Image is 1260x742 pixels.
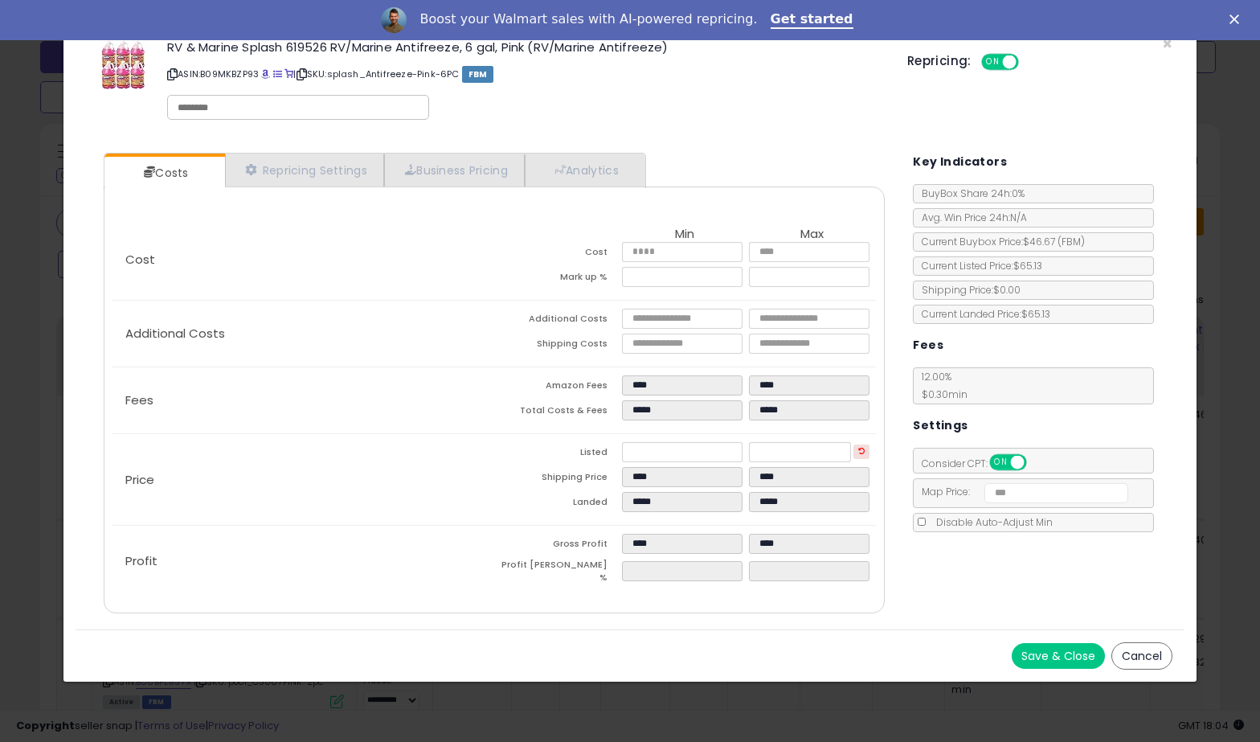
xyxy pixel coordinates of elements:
span: ( FBM ) [1057,235,1085,248]
span: × [1162,32,1172,55]
span: Shipping Price: $0.00 [914,283,1021,297]
span: ON [983,55,1003,69]
td: Shipping Costs [494,334,621,359]
a: Repricing Settings [225,154,384,187]
th: Max [749,228,876,242]
span: Consider CPT: [914,457,1048,470]
h5: Fees [913,335,943,355]
div: Boost your Walmart sales with AI-powered repricing. [419,11,757,27]
span: OFF [1016,55,1041,69]
span: BuyBox Share 24h: 0% [914,187,1025,200]
td: Gross Profit [494,534,621,559]
span: Map Price: [914,485,1128,498]
p: Cost [112,253,494,266]
span: Avg. Win Price 24h: N/A [914,211,1027,224]
span: $46.67 [1023,235,1085,248]
td: Cost [494,242,621,267]
td: Additional Costs [494,309,621,334]
h5: Repricing: [907,55,972,68]
td: Landed [494,492,621,517]
span: 12.00 % [914,370,967,401]
span: Current Buybox Price: [914,235,1085,248]
img: Profile image for Adrian [381,7,407,33]
a: BuyBox page [261,68,270,80]
h3: RV & Marine Splash 619526 RV/Marine Antifreeze, 6 gal, Pink (RV/Marine Antifreeze) [167,41,883,53]
a: Analytics [525,154,644,187]
h5: Key Indicators [913,152,1007,172]
a: Get started [771,11,853,29]
div: Close [1229,14,1246,24]
h5: Settings [913,416,967,436]
span: OFF [1025,456,1050,469]
span: Current Landed Price: $65.13 [914,307,1050,321]
td: Profit [PERSON_NAME] % [494,559,621,588]
img: 51ltOYVcuhL._SL60_.jpg [100,41,148,89]
p: Profit [112,555,494,568]
span: FBM [462,66,494,83]
td: Mark up % [494,267,621,292]
span: ON [991,456,1011,469]
span: $0.30 min [914,387,967,401]
a: Business Pricing [384,154,525,187]
td: Shipping Price [494,467,621,492]
th: Min [622,228,749,242]
td: Total Costs & Fees [494,400,621,425]
span: Disable Auto-Adjust Min [928,515,1053,529]
p: Price [112,473,494,486]
p: Additional Costs [112,327,494,340]
a: Costs [104,157,223,189]
span: Current Listed Price: $65.13 [914,259,1042,273]
a: Your listing only [284,68,293,80]
td: Amazon Fees [494,375,621,400]
button: Save & Close [1012,643,1105,669]
p: ASIN: B09MKBZP93 | SKU: splash_Antifreeze-Pink-6PC [167,61,883,87]
td: Listed [494,442,621,467]
button: Cancel [1111,642,1172,670]
a: All offer listings [273,68,282,80]
p: Fees [112,394,494,407]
